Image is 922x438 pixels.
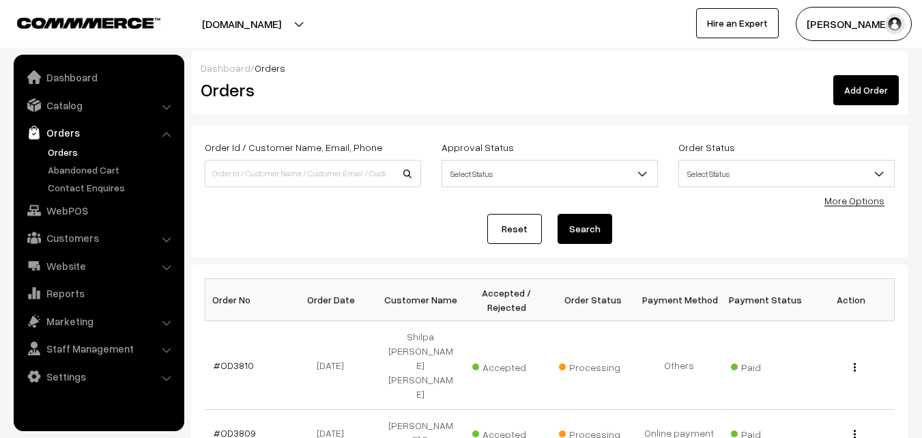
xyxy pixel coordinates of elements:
[696,8,779,38] a: Hire an Expert
[487,214,542,244] a: Reset
[44,163,179,177] a: Abandoned Cart
[550,279,636,321] th: Order Status
[44,180,179,195] a: Contact Enquires
[17,281,179,305] a: Reports
[17,254,179,278] a: Website
[17,120,179,145] a: Orders
[679,162,894,186] span: Select Status
[44,145,179,159] a: Orders
[808,279,894,321] th: Action
[201,62,250,74] a: Dashboard
[255,62,285,74] span: Orders
[17,336,179,361] a: Staff Management
[636,321,722,410] td: Others
[884,14,905,34] img: user
[678,160,895,187] span: Select Status
[17,18,160,28] img: COMMMERCE
[17,225,179,250] a: Customers
[291,321,377,410] td: [DATE]
[442,140,514,154] label: Approval Status
[833,75,899,105] a: Add Order
[17,309,179,333] a: Marketing
[377,321,463,410] td: Shilpa [PERSON_NAME] [PERSON_NAME]
[854,363,856,372] img: Menu
[824,195,884,206] a: More Options
[154,7,329,41] button: [DOMAIN_NAME]
[796,7,912,41] button: [PERSON_NAME]
[17,14,136,30] a: COMMMERCE
[17,364,179,389] a: Settings
[678,140,735,154] label: Order Status
[636,279,722,321] th: Payment Method
[205,140,382,154] label: Order Id / Customer Name, Email, Phone
[463,279,549,321] th: Accepted / Rejected
[442,160,658,187] span: Select Status
[201,61,899,75] div: /
[442,162,657,186] span: Select Status
[472,357,541,374] span: Accepted
[17,198,179,223] a: WebPOS
[558,214,612,244] button: Search
[722,279,808,321] th: Payment Status
[291,279,377,321] th: Order Date
[205,160,421,187] input: Order Id / Customer Name / Customer Email / Customer Phone
[205,279,291,321] th: Order No
[214,359,254,371] a: #OD3810
[731,357,799,374] span: Paid
[17,65,179,90] a: Dashboard
[377,279,463,321] th: Customer Name
[559,357,627,374] span: Processing
[201,79,420,100] h2: Orders
[17,93,179,118] a: Catalog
